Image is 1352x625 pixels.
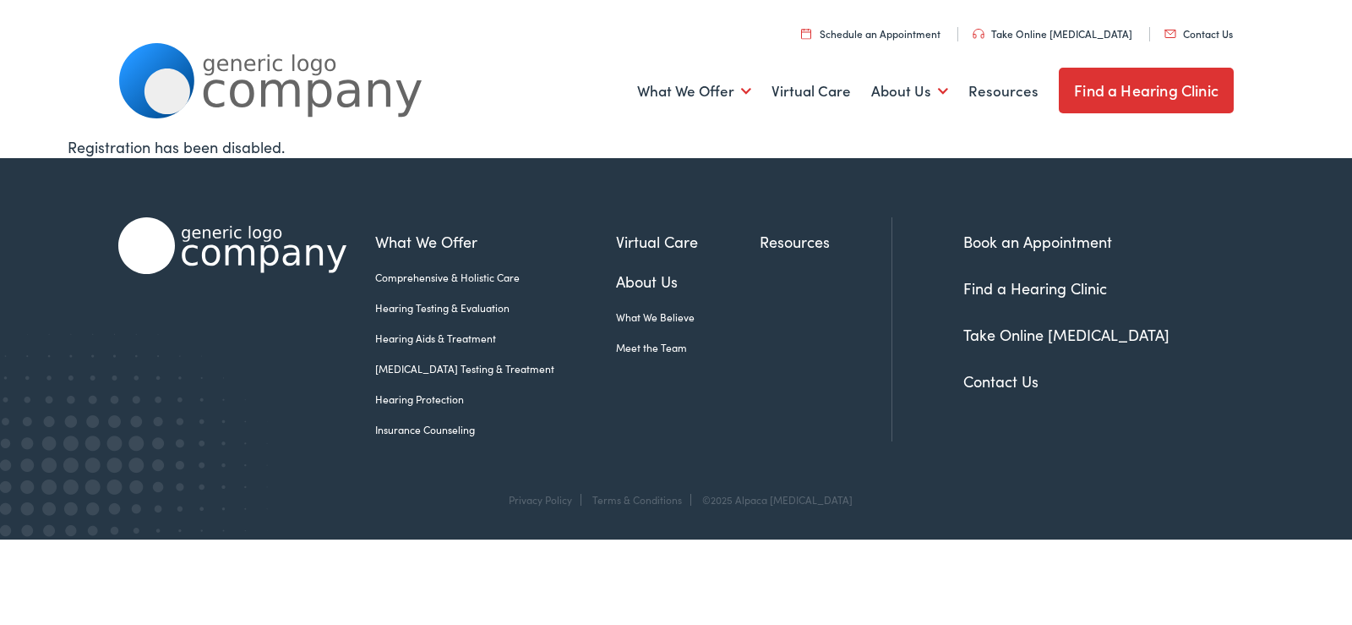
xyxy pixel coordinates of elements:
[1164,30,1176,38] img: utility icon
[1164,26,1233,41] a: Contact Us
[375,300,616,315] a: Hearing Testing & Evaluation
[375,230,616,253] a: What We Offer
[963,231,1112,252] a: Book an Appointment
[375,331,616,346] a: Hearing Aids & Treatment
[616,230,760,253] a: Virtual Care
[375,361,616,376] a: [MEDICAL_DATA] Testing & Treatment
[375,422,616,437] a: Insurance Counseling
[616,310,760,325] a: What We Believe
[801,26,940,41] a: Schedule an Appointment
[963,277,1107,299] a: Find a Hearing Clinic
[637,60,751,123] a: What We Offer
[963,324,1169,345] a: Take Online [MEDICAL_DATA]
[801,28,811,39] img: utility icon
[968,60,1039,123] a: Resources
[616,270,760,293] a: About Us
[771,60,851,123] a: Virtual Care
[509,492,572,507] a: Privacy Policy
[1059,68,1234,113] a: Find a Hearing Clinic
[871,60,948,123] a: About Us
[694,494,853,506] div: ©2025 Alpaca [MEDICAL_DATA]
[616,340,760,355] a: Meet the Team
[375,270,616,285] a: Comprehensive & Holistic Care
[973,26,1132,41] a: Take Online [MEDICAL_DATA]
[118,217,346,274] img: Alpaca Audiology
[68,135,1284,158] div: Registration has been disabled.
[592,492,682,507] a: Terms & Conditions
[760,230,891,253] a: Resources
[375,392,616,407] a: Hearing Protection
[973,29,984,39] img: utility icon
[963,370,1039,392] a: Contact Us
